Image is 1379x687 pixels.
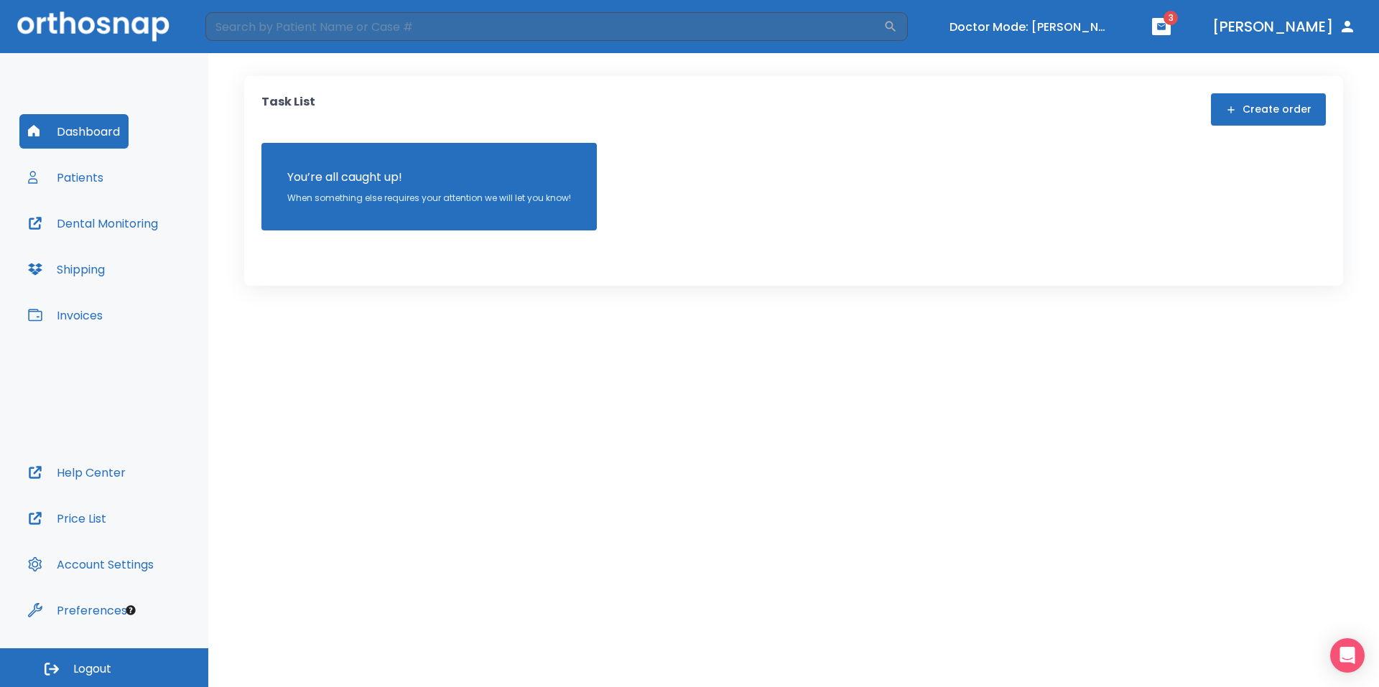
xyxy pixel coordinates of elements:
[944,15,1116,39] button: Doctor Mode: [PERSON_NAME]
[1211,93,1326,126] button: Create order
[19,298,111,332] button: Invoices
[19,114,129,149] button: Dashboard
[19,547,162,581] button: Account Settings
[1207,14,1362,39] button: [PERSON_NAME]
[287,192,571,205] p: When something else requires your attention we will let you know!
[19,206,167,240] button: Dental Monitoring
[124,604,137,617] div: Tooltip anchor
[17,11,170,41] img: Orthosnap
[287,169,571,186] p: You’re all caught up!
[73,661,111,677] span: Logout
[205,12,883,41] input: Search by Patient Name or Case #
[261,93,315,126] p: Task List
[1164,11,1178,25] span: 3
[19,252,113,286] button: Shipping
[19,501,115,536] button: Price List
[19,455,134,490] button: Help Center
[19,160,112,195] button: Patients
[1330,638,1365,673] div: Open Intercom Messenger
[19,593,136,627] button: Preferences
